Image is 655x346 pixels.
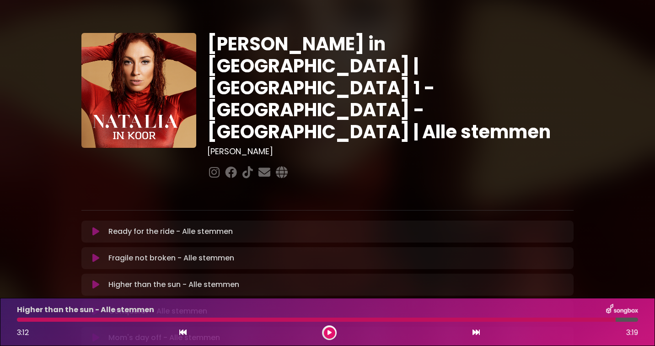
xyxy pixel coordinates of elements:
img: songbox-logo-white.png [606,304,638,316]
p: Ready for the ride - Alle stemmen [108,226,233,237]
p: Higher than the sun - Alle stemmen [17,304,154,315]
h3: [PERSON_NAME] [207,146,574,157]
span: 3:19 [626,327,638,338]
p: Higher than the sun - Alle stemmen [108,279,239,290]
span: 3:12 [17,327,29,338]
h1: [PERSON_NAME] in [GEOGRAPHIC_DATA] | [GEOGRAPHIC_DATA] 1 - [GEOGRAPHIC_DATA] - [GEOGRAPHIC_DATA] ... [207,33,574,143]
img: YTVS25JmS9CLUqXqkEhs [81,33,196,148]
p: Fragile not broken - Alle stemmen [108,253,234,264]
